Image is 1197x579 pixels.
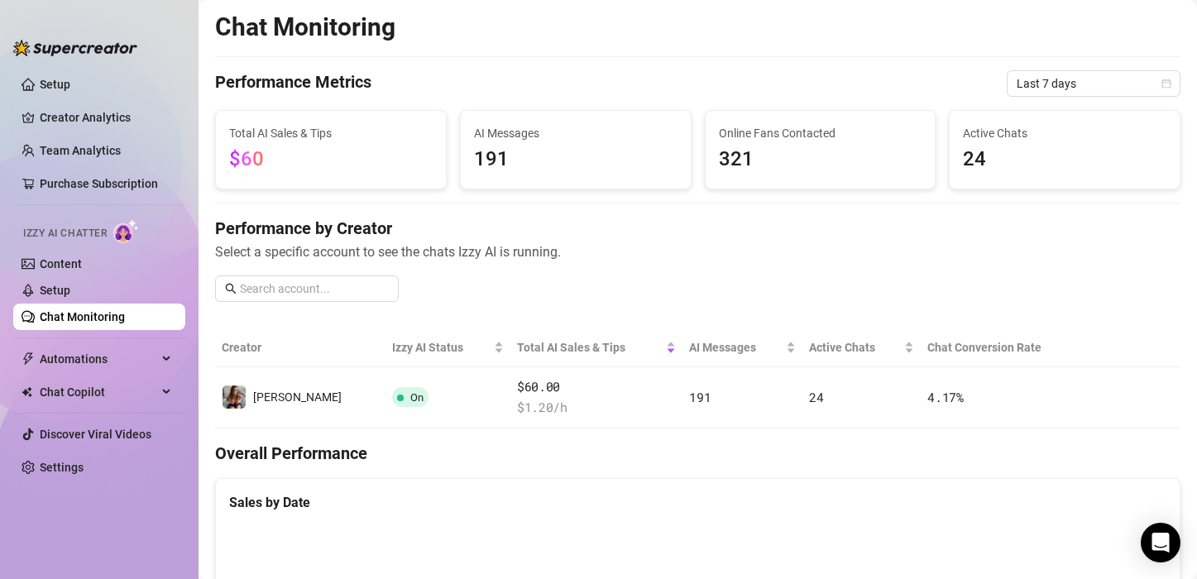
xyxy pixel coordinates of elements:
[223,385,246,409] img: Andy
[474,124,678,142] span: AI Messages
[963,124,1166,142] span: Active Chats
[40,144,121,157] a: Team Analytics
[240,280,389,298] input: Search account...
[802,328,921,367] th: Active Chats
[689,338,783,356] span: AI Messages
[229,492,1166,513] div: Sales by Date
[517,398,677,418] span: $ 1.20 /h
[510,328,683,367] th: Total AI Sales & Tips
[689,389,711,405] span: 191
[719,144,922,175] span: 321
[40,78,70,91] a: Setup
[517,377,677,397] span: $60.00
[40,428,151,441] a: Discover Viral Videos
[474,144,678,175] span: 191
[517,338,663,356] span: Total AI Sales & Tips
[1161,79,1171,89] span: calendar
[682,328,802,367] th: AI Messages
[40,284,70,297] a: Setup
[40,461,84,474] a: Settings
[113,219,139,243] img: AI Chatter
[22,352,35,366] span: thunderbolt
[410,391,424,404] span: On
[225,283,237,294] span: search
[40,170,172,197] a: Purchase Subscription
[963,144,1166,175] span: 24
[215,70,371,97] h4: Performance Metrics
[229,147,264,170] span: $60
[215,328,385,367] th: Creator
[40,257,82,270] a: Content
[385,328,510,367] th: Izzy AI Status
[719,124,922,142] span: Online Fans Contacted
[215,12,395,43] h2: Chat Monitoring
[927,389,964,405] span: 4.17 %
[22,386,32,398] img: Chat Copilot
[1141,523,1180,562] div: Open Intercom Messenger
[392,338,491,356] span: Izzy AI Status
[215,242,1180,262] span: Select a specific account to see the chats Izzy AI is running.
[809,389,823,405] span: 24
[215,442,1180,465] h4: Overall Performance
[1017,71,1171,96] span: Last 7 days
[13,40,137,56] img: logo-BBDzfeDw.svg
[23,226,107,242] span: Izzy AI Chatter
[40,379,157,405] span: Chat Copilot
[40,346,157,372] span: Automations
[809,338,901,356] span: Active Chats
[40,310,125,323] a: Chat Monitoring
[253,390,342,404] span: [PERSON_NAME]
[229,124,433,142] span: Total AI Sales & Tips
[215,217,1180,240] h4: Performance by Creator
[921,328,1084,367] th: Chat Conversion Rate
[40,104,172,131] a: Creator Analytics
